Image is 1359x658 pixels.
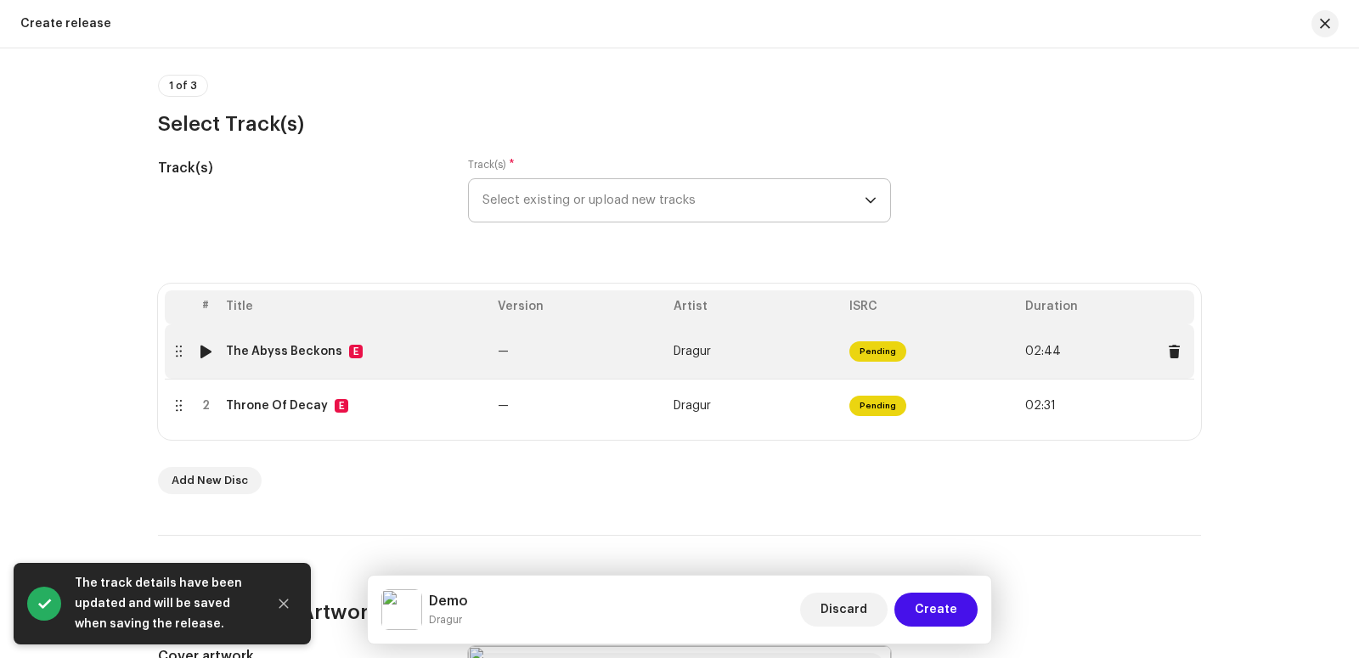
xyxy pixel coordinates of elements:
[843,290,1018,324] th: ISRC
[667,290,843,324] th: Artist
[468,158,515,172] label: Track(s)
[482,179,865,222] span: Select existing or upload new tracks
[429,611,468,628] small: Demo
[226,399,328,413] div: Throne Of Decay
[267,587,301,621] button: Close
[226,345,342,358] div: The Abyss Beckons
[498,400,509,412] span: —
[349,345,363,358] div: E
[158,110,1201,138] h3: Select Track(s)
[674,346,711,357] span: Dragur
[1025,345,1061,358] span: 02:44
[219,290,491,324] th: Title
[915,593,957,627] span: Create
[849,396,906,416] span: Pending
[800,593,888,627] button: Discard
[491,290,667,324] th: Version
[158,158,441,178] h5: Track(s)
[429,591,468,611] h5: Demo
[820,593,867,627] span: Discard
[1018,290,1194,324] th: Duration
[1025,399,1056,413] span: 02:31
[865,179,877,222] div: dropdown trigger
[335,399,348,413] div: E
[894,593,978,627] button: Create
[75,573,253,634] div: The track details have been updated and will be saved when saving the release.
[674,400,711,412] span: Dragur
[849,341,906,362] span: Pending
[498,346,509,357] span: —
[381,589,422,630] img: 5e1c7bcc-2ff0-4311-9cb2-c98020205a2d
